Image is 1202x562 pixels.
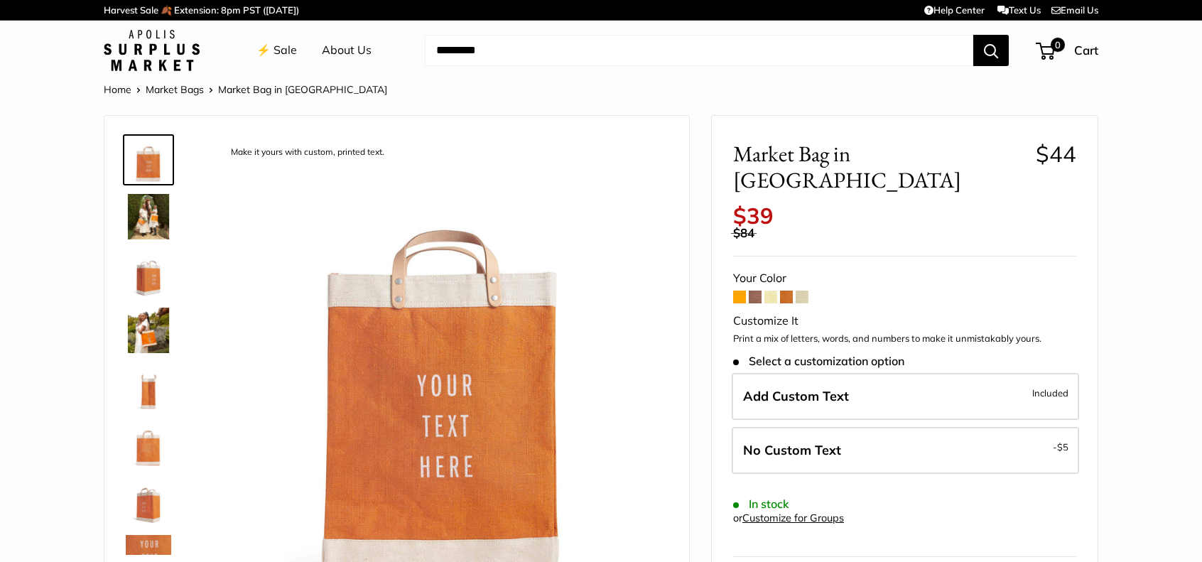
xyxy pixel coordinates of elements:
img: Apolis: Surplus Market [104,30,200,71]
span: - [1053,438,1068,455]
a: ⚡️ Sale [256,40,297,61]
label: Leave Blank [732,427,1079,474]
div: Make it yours with custom, printed text. [224,143,391,162]
a: About Us [322,40,372,61]
span: $5 [1057,441,1068,453]
a: description_Seal of authenticity printed on the backside of every bag. [123,418,174,470]
div: Customize It [733,310,1076,332]
span: In stock [733,497,789,511]
img: description_13" wide, 18" high, 8" deep; handles: 3.5" [126,364,171,410]
img: Market Bag in Citrus [126,251,171,296]
img: Market Bag in Citrus [126,478,171,524]
span: Add Custom Text [743,388,849,404]
span: 0 [1051,38,1065,52]
span: Cart [1074,43,1098,58]
a: Email Us [1051,4,1098,16]
img: Market Bag in Citrus [126,308,171,353]
img: description_Make it yours with custom, printed text. [126,137,171,183]
button: Search [973,35,1009,66]
a: Market Bag in Citrus [123,191,174,242]
label: Add Custom Text [732,373,1079,420]
a: description_13" wide, 18" high, 8" deep; handles: 3.5" [123,362,174,413]
a: Market Bag in Citrus [123,248,174,299]
span: No Custom Text [743,442,841,458]
span: Included [1032,384,1068,401]
img: description_Seal of authenticity printed on the backside of every bag. [126,421,171,467]
img: Market Bag in Citrus [126,194,171,239]
a: Text Us [997,4,1041,16]
div: Your Color [733,268,1076,289]
nav: Breadcrumb [104,80,387,99]
span: Market Bag in [GEOGRAPHIC_DATA] [218,83,387,96]
a: Help Center [924,4,985,16]
div: or [733,509,844,528]
span: $84 [733,225,754,240]
a: Market Bags [146,83,204,96]
span: Select a customization option [733,355,904,368]
a: description_Make it yours with custom, printed text. [123,134,174,185]
p: Print a mix of letters, words, and numbers to make it unmistakably yours. [733,332,1076,346]
span: $44 [1036,140,1076,168]
span: Market Bag in [GEOGRAPHIC_DATA] [733,141,1025,193]
a: Home [104,83,131,96]
input: Search... [425,35,973,66]
a: Market Bag in Citrus [123,475,174,526]
a: Customize for Groups [742,512,844,524]
span: $39 [733,202,774,229]
a: 0 Cart [1037,39,1098,62]
a: Market Bag in Citrus [123,305,174,356]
